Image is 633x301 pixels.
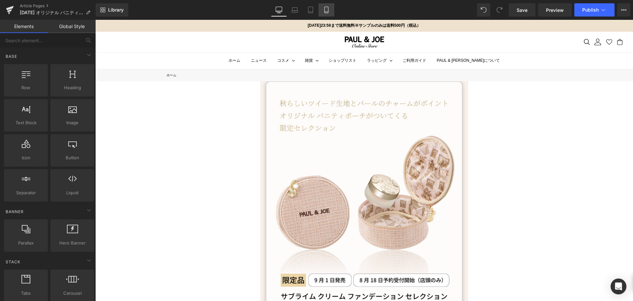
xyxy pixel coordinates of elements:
[20,3,96,9] a: Article Pages
[517,7,527,14] span: Save
[6,189,46,196] span: Separator
[20,10,83,15] span: [DATE] オリジナル バニティポーチ PRESENT
[108,7,124,13] span: Library
[617,3,630,17] button: More
[182,38,194,44] summary: コスメ
[48,20,96,33] a: Global Style
[303,3,318,17] a: Tablet
[233,38,261,44] a: ショップリスト
[71,54,81,57] a: ホーム
[478,19,538,25] nav: セカンダリナビゲーション
[52,189,92,196] span: Liquid
[271,3,287,17] a: Desktop
[52,154,92,161] span: Button
[477,3,490,17] button: Undo
[5,259,21,265] span: Stack
[156,38,171,44] a: ニュース
[342,38,405,44] a: PAUL & [PERSON_NAME]について
[493,3,506,17] button: Redo
[133,38,145,44] a: ホーム
[6,84,46,91] span: Row
[287,3,303,17] a: Laptop
[307,38,331,44] a: ご利用ガイド
[318,3,334,17] a: Mobile
[5,208,24,215] span: Banner
[574,3,615,17] button: Publish
[6,119,46,126] span: Text Block
[212,3,325,9] p: [DATE]23:59まで送料無料※サンプルのみは送料500円（税込）
[611,279,626,294] div: Open Intercom Messenger
[6,240,46,246] span: Parallax
[52,290,92,297] span: Carousel
[52,119,92,126] span: Image
[546,7,564,14] span: Preview
[210,38,218,44] summary: 雑貨
[52,84,92,91] span: Heading
[6,154,46,161] span: Icon
[582,7,599,13] span: Publish
[52,240,92,246] span: Hero Banner
[6,290,46,297] span: Tabs
[96,3,128,17] a: New Library
[538,3,572,17] a: Preview
[5,53,18,59] span: Base
[272,38,291,44] summary: ラッピング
